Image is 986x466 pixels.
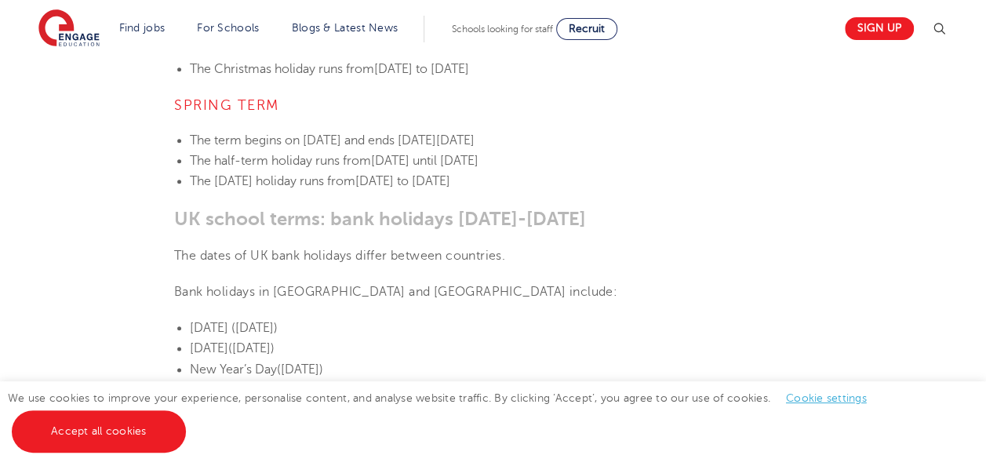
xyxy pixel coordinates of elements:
[190,341,228,355] span: [DATE]
[12,410,186,453] a: Accept all cookies
[8,392,882,437] span: We use cookies to improve your experience, personalise content, and analyse website traffic. By c...
[38,9,100,49] img: Engage Education
[845,17,914,40] a: Sign up
[786,392,867,404] a: Cookie settings
[277,362,323,377] span: ([DATE])
[190,362,277,377] span: New Year’s Day
[452,24,553,35] span: Schools looking for staff
[197,22,259,34] a: For Schools
[292,22,398,34] a: Blogs & Latest News
[231,321,278,335] span: ([DATE])
[303,133,475,147] span: [DATE] and ends [DATE][DATE]
[174,208,586,230] span: UK school terms: bank holidays [DATE]-[DATE]
[556,18,617,40] a: Recruit
[119,22,166,34] a: Find jobs
[355,174,450,188] span: [DATE] to [DATE]
[569,23,605,35] span: Recruit
[190,321,228,335] span: [DATE]
[174,285,617,299] span: Bank holidays in [GEOGRAPHIC_DATA] and [GEOGRAPHIC_DATA] include:
[228,341,275,355] span: ([DATE])
[174,97,279,113] span: Spring term
[190,62,374,76] span: The Christmas holiday runs from
[374,62,469,76] span: [DATE] to [DATE]
[190,133,300,147] span: The term begins on
[190,174,355,188] span: The [DATE] holiday runs from
[371,154,478,168] span: [DATE] until [DATE]
[174,249,505,263] span: The dates of UK bank holidays differ between countries.
[190,154,371,168] span: The half-term holiday runs from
